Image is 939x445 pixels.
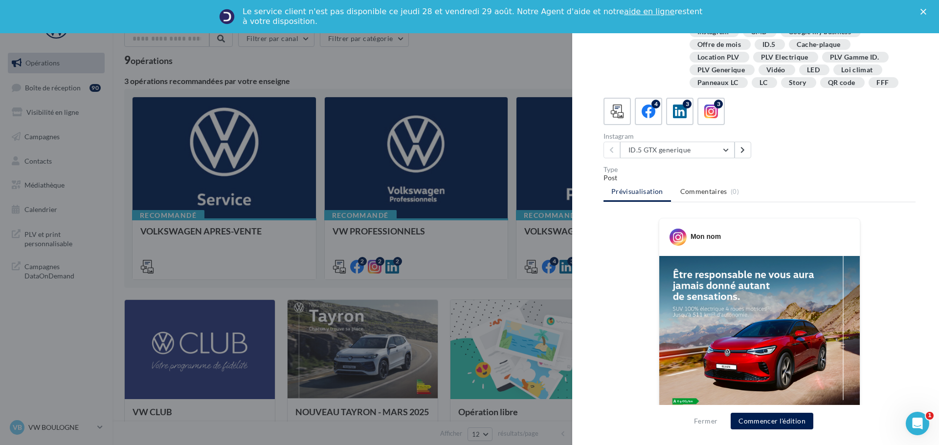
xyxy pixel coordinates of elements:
div: Story [789,79,806,86]
div: Offre de mois [697,41,741,48]
button: ID.5 GTX generique [620,142,735,158]
img: Profile image for Service-Client [219,9,235,24]
span: 1 [926,412,934,420]
div: Location PLV [697,54,739,61]
div: 3 [714,100,723,108]
div: PLV Generique [697,66,745,74]
div: Instagram [604,133,756,140]
div: PLV Gamme ID. [830,54,879,61]
span: Commentaires [680,187,727,196]
div: Post [604,173,916,183]
div: Panneaux LC [697,79,738,86]
div: PLV Electrique [761,54,808,61]
div: Vidéo [766,66,785,74]
span: (0) [731,188,739,195]
div: Type [604,166,916,173]
div: Mon nom [691,232,721,241]
div: 4 [651,100,660,108]
div: Cache-plaque [797,41,840,48]
button: Commencer l'édition [731,413,813,429]
div: ID.5 [762,41,775,48]
button: Fermer [690,415,721,427]
div: Le service client n'est pas disponible ce jeudi 28 et vendredi 29 août. Notre Agent d'aide et not... [243,7,704,26]
div: 3 [683,100,692,108]
a: aide en ligne [624,7,674,16]
div: QR code [828,79,855,86]
div: LED [807,66,820,74]
div: Fermer [920,9,930,15]
iframe: Intercom live chat [906,412,929,435]
div: Loi climat [841,66,873,74]
div: LC [760,79,767,86]
div: FFF [876,79,889,86]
